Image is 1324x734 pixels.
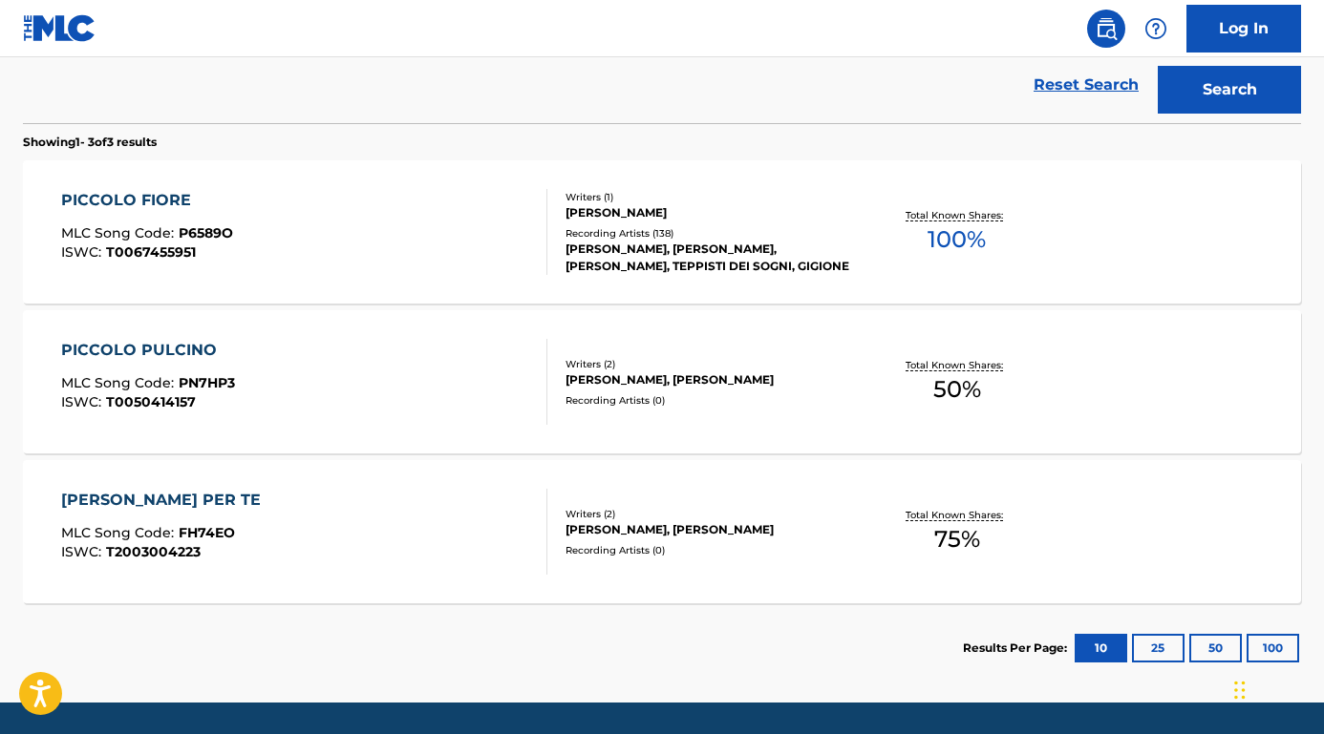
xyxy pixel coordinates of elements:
span: PN7HP3 [179,374,235,391]
span: MLC Song Code : [61,224,179,241]
button: 10 [1075,634,1127,662]
button: Search [1158,66,1301,114]
img: help [1144,17,1167,40]
button: 25 [1132,634,1185,662]
p: Results Per Page: [963,640,1072,657]
p: Total Known Shares: [906,358,1008,372]
div: [PERSON_NAME] [566,204,851,221]
a: PICCOLO PULCINOMLC Song Code:PN7HP3ISWC:T0050414157Writers (2)[PERSON_NAME], [PERSON_NAME]Recordi... [23,310,1301,453]
span: 100 % [928,222,986,257]
iframe: Chat Widget [1228,642,1324,734]
img: MLC Logo [23,14,96,42]
div: Recording Artists ( 0 ) [566,543,851,557]
div: Recording Artists ( 0 ) [566,393,851,408]
div: [PERSON_NAME], [PERSON_NAME] [566,371,851,388]
span: MLC Song Code : [61,374,179,391]
span: ISWC : [61,393,106,410]
p: Total Known Shares: [906,208,1008,222]
div: [PERSON_NAME], [PERSON_NAME] [566,521,851,538]
span: P6589O [179,224,233,241]
div: Widget de chat [1228,642,1324,734]
p: Total Known Shares: [906,508,1008,522]
span: 75 % [934,522,980,556]
span: 50 % [933,372,981,407]
a: Log In [1186,5,1301,52]
span: ISWC : [61,543,106,560]
div: PICCOLO FIORE [61,189,233,212]
span: FH74EO [179,524,235,541]
img: search [1095,17,1118,40]
div: [PERSON_NAME] PER TE [61,489,270,512]
div: Writers ( 1 ) [566,190,851,204]
p: Showing 1 - 3 of 3 results [23,134,157,151]
div: [PERSON_NAME], [PERSON_NAME], [PERSON_NAME], TEPPISTI DEI SOGNI, GIGIONE [566,241,851,275]
span: T0067455951 [106,243,196,261]
a: PICCOLO FIOREMLC Song Code:P6589OISWC:T0067455951Writers (1)[PERSON_NAME]Recording Artists (138)[... [23,160,1301,304]
a: Reset Search [1024,64,1148,106]
span: T2003004223 [106,543,201,560]
span: T0050414157 [106,393,196,410]
a: [PERSON_NAME] PER TEMLC Song Code:FH74EOISWC:T2003004223Writers (2)[PERSON_NAME], [PERSON_NAME]Re... [23,460,1301,603]
div: Glisser [1234,661,1246,719]
div: Recording Artists ( 138 ) [566,226,851,241]
div: Writers ( 2 ) [566,507,851,521]
div: PICCOLO PULCINO [61,339,235,362]
a: Public Search [1087,10,1125,48]
span: MLC Song Code : [61,524,179,541]
span: ISWC : [61,243,106,261]
button: 50 [1189,634,1242,662]
button: 100 [1247,634,1299,662]
div: Help [1137,10,1175,48]
div: Writers ( 2 ) [566,357,851,371]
